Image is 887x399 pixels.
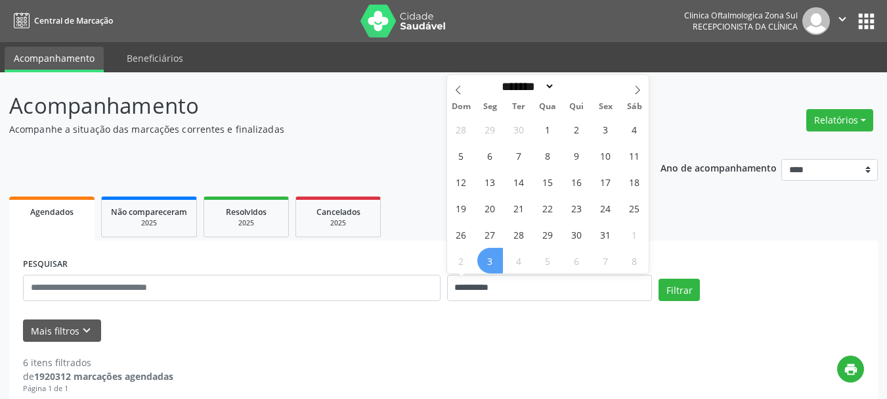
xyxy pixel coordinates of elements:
[620,103,649,111] span: Sáb
[802,7,830,35] img: img
[30,206,74,218] span: Agendados
[111,218,187,228] div: 2025
[835,12,850,26] i: 
[659,279,700,301] button: Filtrar
[316,206,360,218] span: Cancelados
[593,116,618,142] span: Outubro 3, 2025
[830,7,855,35] button: 
[477,195,503,221] span: Outubro 20, 2025
[564,169,590,195] span: Outubro 16, 2025
[23,319,101,342] button: Mais filtroskeyboard_arrow_down
[622,116,647,142] span: Outubro 4, 2025
[622,169,647,195] span: Outubro 18, 2025
[79,323,94,338] i: keyboard_arrow_down
[305,218,371,228] div: 2025
[477,248,503,273] span: Novembro 3, 2025
[111,206,187,218] span: Não compareceram
[506,143,532,168] span: Outubro 7, 2025
[693,21,798,32] span: Recepcionista da clínica
[213,218,279,228] div: 2025
[5,47,104,72] a: Acompanhamento
[855,10,878,33] button: apps
[23,383,173,394] div: Página 1 de 1
[535,116,561,142] span: Outubro 1, 2025
[34,370,173,383] strong: 1920312 marcações agendadas
[622,143,647,168] span: Outubro 11, 2025
[506,169,532,195] span: Outubro 14, 2025
[9,122,617,136] p: Acompanhe a situação das marcações correntes e finalizadas
[9,89,617,122] p: Acompanhamento
[562,103,591,111] span: Qui
[564,222,590,247] span: Outubro 30, 2025
[448,222,474,247] span: Outubro 26, 2025
[504,103,533,111] span: Ter
[555,80,598,93] input: Year
[118,47,192,70] a: Beneficiários
[448,195,474,221] span: Outubro 19, 2025
[593,222,618,247] span: Outubro 31, 2025
[475,103,504,111] span: Seg
[226,206,267,218] span: Resolvidos
[535,169,561,195] span: Outubro 15, 2025
[844,362,858,377] i: print
[506,195,532,221] span: Outubro 21, 2025
[448,116,474,142] span: Setembro 28, 2025
[622,248,647,273] span: Novembro 8, 2025
[533,103,562,111] span: Qua
[448,248,474,273] span: Novembro 2, 2025
[593,195,618,221] span: Outubro 24, 2025
[23,254,68,275] label: PESQUISAR
[506,222,532,247] span: Outubro 28, 2025
[806,109,873,131] button: Relatórios
[448,169,474,195] span: Outubro 12, 2025
[447,103,476,111] span: Dom
[564,143,590,168] span: Outubro 9, 2025
[498,80,555,93] select: Month
[535,195,561,221] span: Outubro 22, 2025
[34,15,113,26] span: Central de Marcação
[622,195,647,221] span: Outubro 25, 2025
[535,222,561,247] span: Outubro 29, 2025
[23,369,173,383] div: de
[564,116,590,142] span: Outubro 2, 2025
[593,143,618,168] span: Outubro 10, 2025
[564,195,590,221] span: Outubro 23, 2025
[448,143,474,168] span: Outubro 5, 2025
[506,248,532,273] span: Novembro 4, 2025
[564,248,590,273] span: Novembro 6, 2025
[535,143,561,168] span: Outubro 8, 2025
[506,116,532,142] span: Setembro 30, 2025
[660,159,777,176] p: Ano de acompanhamento
[593,169,618,195] span: Outubro 17, 2025
[9,10,113,32] a: Central de Marcação
[477,143,503,168] span: Outubro 6, 2025
[23,356,173,369] div: 6 itens filtrados
[477,222,503,247] span: Outubro 27, 2025
[535,248,561,273] span: Novembro 5, 2025
[477,169,503,195] span: Outubro 13, 2025
[837,356,864,383] button: print
[684,10,798,21] div: Clinica Oftalmologica Zona Sul
[593,248,618,273] span: Novembro 7, 2025
[477,116,503,142] span: Setembro 29, 2025
[622,222,647,247] span: Novembro 1, 2025
[591,103,620,111] span: Sex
